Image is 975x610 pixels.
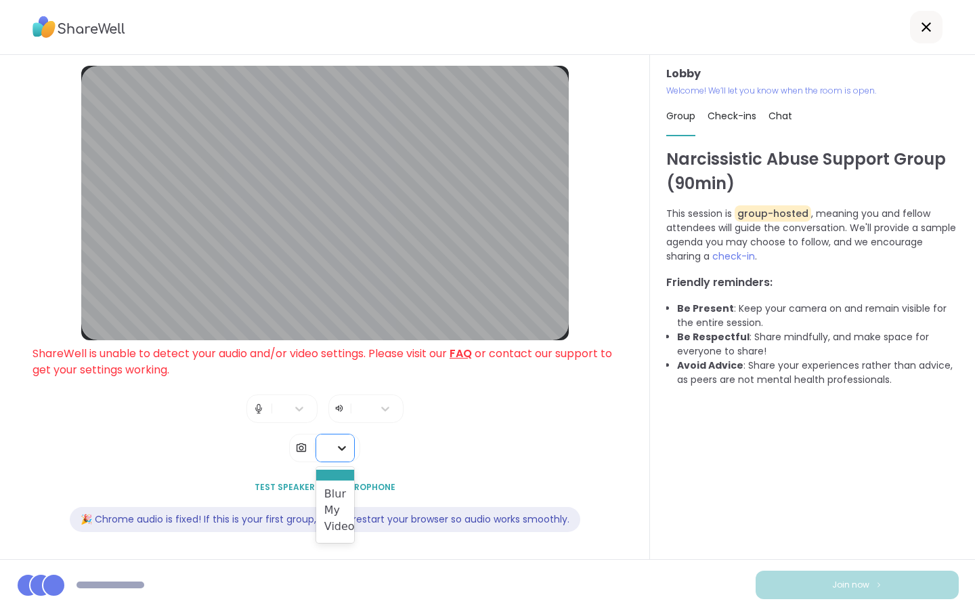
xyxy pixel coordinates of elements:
[666,85,959,97] p: Welcome! We’ll let you know when the room is open.
[768,109,792,123] span: Chat
[666,207,959,264] p: This session is , meaning you and fellow attendees will guide the conversation. We'll provide a s...
[666,66,959,82] h3: Lobby
[832,579,869,591] span: Join now
[677,359,959,387] li: : Share your experiences rather than advice, as peers are not mental health professionals.
[708,109,756,123] span: Check-ins
[712,249,755,263] span: check-in
[349,401,353,417] span: |
[666,109,695,123] span: Group
[677,330,750,344] b: Be Respectful
[316,481,354,540] div: Blur My Video
[32,12,125,43] img: ShareWell Logo
[666,147,959,196] h1: Narcissistic Abuse Support Group (90min)
[295,434,307,462] img: Camera
[255,481,395,493] span: Test speaker and microphone
[313,434,316,462] span: |
[270,395,274,422] span: |
[677,302,734,315] b: Be Present
[450,346,472,361] a: FAQ
[875,581,883,588] img: ShareWell Logomark
[70,507,580,532] div: 🎉 Chrome audio is fixed! If this is your first group, please restart your browser so audio works ...
[249,473,401,502] button: Test speaker and microphone
[756,571,959,599] button: Join now
[677,330,959,359] li: : Share mindfully, and make space for everyone to share!
[677,359,743,372] b: Avoid Advice
[735,205,811,222] span: group-hosted
[677,302,959,330] li: : Keep your camera on and remain visible for the entire session.
[666,274,959,291] h3: Friendly reminders:
[32,346,612,378] span: ShareWell is unable to detect your audio and/or video settings. Please visit our or contact our s...
[253,395,265,422] img: Microphone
